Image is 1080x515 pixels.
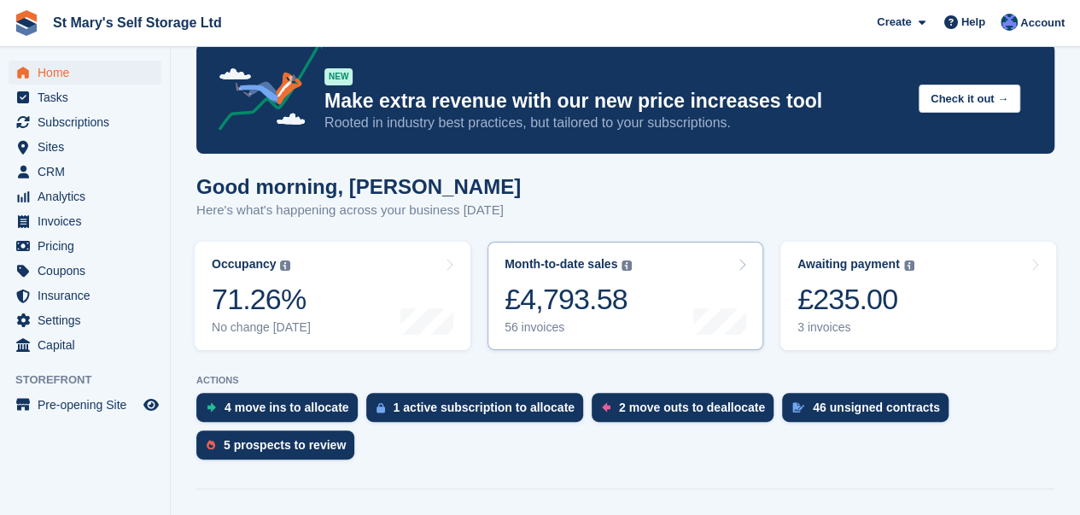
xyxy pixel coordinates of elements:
a: menu [9,259,161,283]
div: Occupancy [212,257,276,272]
span: CRM [38,160,140,184]
a: menu [9,184,161,208]
div: £235.00 [797,282,914,317]
a: menu [9,234,161,258]
img: icon-info-grey-7440780725fd019a000dd9b08b2336e03edf1995a4989e88bcd33f0948082b44.svg [904,260,914,271]
a: St Mary's Self Storage Ltd [46,9,229,37]
a: menu [9,160,161,184]
a: menu [9,61,161,85]
a: menu [9,308,161,332]
a: menu [9,110,161,134]
img: Matthew Keenan [1001,14,1018,31]
h1: Good morning, [PERSON_NAME] [196,175,521,198]
span: Invoices [38,209,140,233]
div: Month-to-date sales [505,257,617,272]
span: Analytics [38,184,140,208]
div: 46 unsigned contracts [813,401,940,414]
a: menu [9,333,161,357]
div: NEW [324,68,353,85]
img: prospect-51fa495bee0391a8d652442698ab0144808aea92771e9ea1ae160a38d050c398.svg [207,440,215,450]
img: price-adjustments-announcement-icon-8257ccfd72463d97f412b2fc003d46551f7dbcb40ab6d574587a9cd5c0d94... [204,39,324,137]
img: contract_signature_icon-13c848040528278c33f63329250d36e43548de30e8caae1d1a13099fd9432cc5.svg [792,402,804,413]
span: Account [1020,15,1065,32]
span: Capital [38,333,140,357]
div: £4,793.58 [505,282,632,317]
div: 4 move ins to allocate [225,401,349,414]
a: Occupancy 71.26% No change [DATE] [195,242,470,350]
a: menu [9,85,161,109]
img: icon-info-grey-7440780725fd019a000dd9b08b2336e03edf1995a4989e88bcd33f0948082b44.svg [622,260,632,271]
span: Home [38,61,140,85]
div: 56 invoices [505,320,632,335]
span: Help [961,14,985,31]
a: Awaiting payment £235.00 3 invoices [780,242,1056,350]
p: Rooted in industry best practices, but tailored to your subscriptions. [324,114,905,132]
span: Sites [38,135,140,159]
button: Check it out → [919,85,1020,113]
p: Here's what's happening across your business [DATE] [196,201,521,220]
a: Month-to-date sales £4,793.58 56 invoices [487,242,763,350]
a: menu [9,135,161,159]
span: Insurance [38,284,140,307]
span: Settings [38,308,140,332]
a: 4 move ins to allocate [196,393,366,430]
div: 5 prospects to review [224,438,346,452]
img: stora-icon-8386f47178a22dfd0bd8f6a31ec36ba5ce8667c1dd55bd0f319d3a0aa187defe.svg [14,10,39,36]
div: 71.26% [212,282,311,317]
a: menu [9,209,161,233]
span: Storefront [15,372,170,389]
img: active_subscription_to_allocate_icon-d502201f5373d7db506a760aba3b589e785aa758c864c3986d89f69b8ff3... [377,402,385,413]
a: 1 active subscription to allocate [366,393,592,430]
a: Preview store [141,395,161,415]
span: Pricing [38,234,140,258]
a: menu [9,284,161,307]
span: Create [877,14,911,31]
div: Awaiting payment [797,257,900,272]
div: No change [DATE] [212,320,311,335]
div: 1 active subscription to allocate [394,401,575,414]
a: 46 unsigned contracts [782,393,957,430]
span: Tasks [38,85,140,109]
a: menu [9,393,161,417]
span: Pre-opening Site [38,393,140,417]
p: ACTIONS [196,375,1054,386]
img: move_outs_to_deallocate_icon-f764333ba52eb49d3ac5e1228854f67142a1ed5810a6f6cc68b1a99e826820c5.svg [602,402,610,413]
a: 5 prospects to review [196,430,363,468]
div: 2 move outs to deallocate [619,401,765,414]
div: 3 invoices [797,320,914,335]
p: Make extra revenue with our new price increases tool [324,89,905,114]
img: icon-info-grey-7440780725fd019a000dd9b08b2336e03edf1995a4989e88bcd33f0948082b44.svg [280,260,290,271]
img: move_ins_to_allocate_icon-fdf77a2bb77ea45bf5b3d319d69a93e2d87916cf1d5bf7949dd705db3b84f3ca.svg [207,402,216,413]
span: Coupons [38,259,140,283]
span: Subscriptions [38,110,140,134]
a: 2 move outs to deallocate [592,393,782,430]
